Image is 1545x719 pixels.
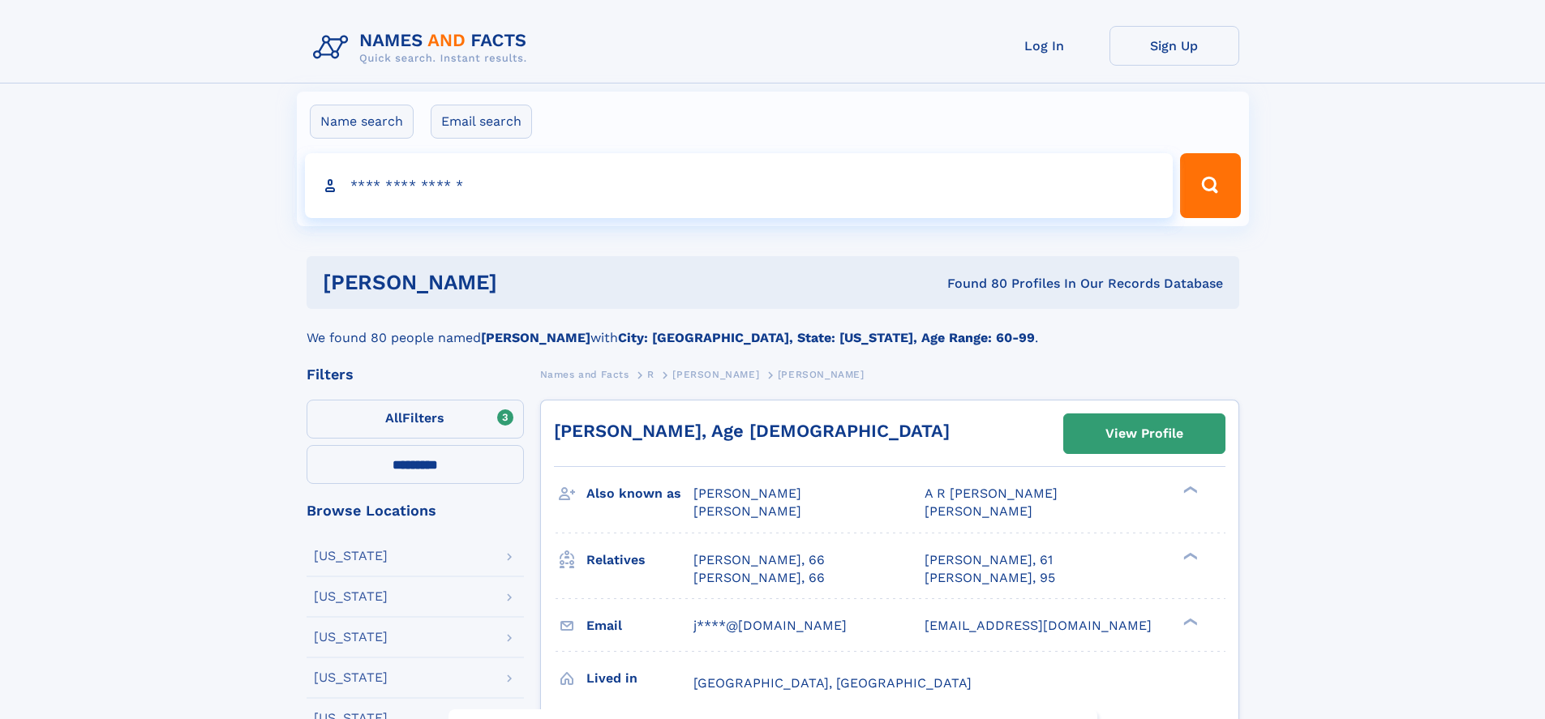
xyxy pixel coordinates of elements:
div: View Profile [1105,415,1183,452]
div: [US_STATE] [314,550,388,563]
img: Logo Names and Facts [307,26,540,70]
span: [PERSON_NAME] [693,503,801,519]
span: [PERSON_NAME] [693,486,801,501]
div: [US_STATE] [314,631,388,644]
span: [PERSON_NAME] [778,369,865,380]
a: [PERSON_NAME], Age [DEMOGRAPHIC_DATA] [554,421,950,441]
a: Sign Up [1109,26,1239,66]
h3: Also known as [586,480,693,507]
label: Filters [307,400,524,439]
a: R [647,364,654,384]
a: Names and Facts [540,364,629,384]
a: View Profile [1064,414,1225,453]
input: search input [305,153,1174,218]
span: A R [PERSON_NAME] [925,486,1058,501]
button: Search Button [1180,153,1240,218]
a: [PERSON_NAME], 61 [925,551,1053,569]
label: Email search [431,105,532,139]
b: City: [GEOGRAPHIC_DATA], State: [US_STATE], Age Range: 60-99 [618,330,1035,345]
span: [PERSON_NAME] [925,503,1032,519]
div: [US_STATE] [314,671,388,684]
a: Log In [980,26,1109,66]
div: ❯ [1179,485,1199,495]
div: Filters [307,367,524,382]
div: ❯ [1179,550,1199,561]
div: We found 80 people named with . [307,309,1239,348]
a: [PERSON_NAME], 66 [693,551,825,569]
h3: Relatives [586,546,693,574]
span: All [385,410,402,426]
h3: Lived in [586,665,693,692]
a: [PERSON_NAME], 95 [925,569,1055,587]
h3: Email [586,612,693,640]
span: [PERSON_NAME] [672,369,759,380]
div: [US_STATE] [314,590,388,603]
span: [GEOGRAPHIC_DATA], [GEOGRAPHIC_DATA] [693,675,972,691]
span: [EMAIL_ADDRESS][DOMAIN_NAME] [925,618,1152,633]
label: Name search [310,105,414,139]
a: [PERSON_NAME], 66 [693,569,825,587]
h1: [PERSON_NAME] [323,272,723,293]
div: Found 80 Profiles In Our Records Database [722,275,1223,293]
a: [PERSON_NAME] [672,364,759,384]
div: ❯ [1179,616,1199,627]
b: [PERSON_NAME] [481,330,590,345]
div: Browse Locations [307,503,524,518]
span: R [647,369,654,380]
